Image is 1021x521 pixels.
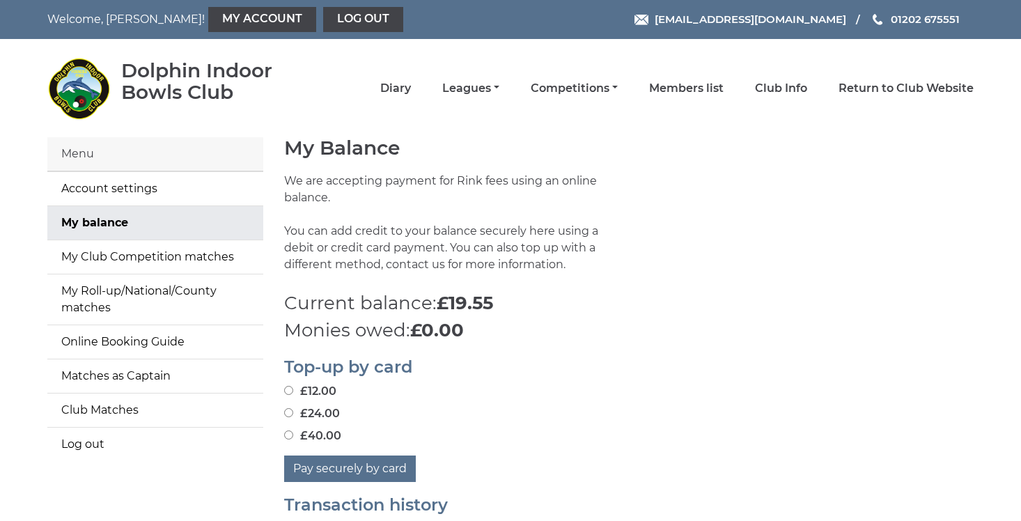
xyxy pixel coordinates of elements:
a: My balance [47,206,263,240]
img: Email [634,15,648,25]
a: My Roll-up/National/County matches [47,274,263,325]
label: £12.00 [284,383,336,400]
a: Phone us 01202 675551 [871,11,960,27]
strong: £0.00 [410,319,464,341]
div: Menu [47,137,263,171]
button: Pay securely by card [284,456,416,482]
a: Club Info [755,81,807,96]
a: Competitions [531,81,618,96]
nav: Welcome, [PERSON_NAME]! [47,7,421,32]
input: £24.00 [284,408,293,417]
a: Diary [380,81,411,96]
a: Club Matches [47,394,263,427]
h2: Top-up by card [284,358,974,376]
label: £40.00 [284,428,341,444]
input: £12.00 [284,386,293,395]
div: Dolphin Indoor Bowls Club [121,60,313,103]
span: 01202 675551 [891,13,960,26]
img: Phone us [873,14,882,25]
a: My Account [208,7,316,32]
img: Dolphin Indoor Bowls Club [47,57,110,120]
h1: My Balance [284,137,974,159]
strong: £19.55 [437,292,493,314]
p: We are accepting payment for Rink fees using an online balance. You can add credit to your balanc... [284,173,618,290]
span: [EMAIL_ADDRESS][DOMAIN_NAME] [655,13,846,26]
a: Leagues [442,81,499,96]
a: Log out [47,428,263,461]
a: Members list [649,81,724,96]
a: Email [EMAIL_ADDRESS][DOMAIN_NAME] [634,11,846,27]
h2: Transaction history [284,496,974,514]
a: Online Booking Guide [47,325,263,359]
a: Log out [323,7,403,32]
input: £40.00 [284,430,293,440]
label: £24.00 [284,405,340,422]
a: Matches as Captain [47,359,263,393]
a: Return to Club Website [839,81,974,96]
p: Current balance: [284,290,974,317]
a: My Club Competition matches [47,240,263,274]
p: Monies owed: [284,317,974,344]
a: Account settings [47,172,263,205]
